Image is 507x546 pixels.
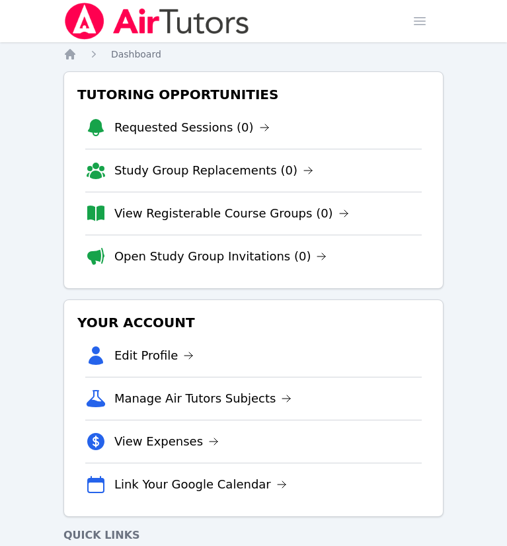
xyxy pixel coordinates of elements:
a: Study Group Replacements (0) [114,161,313,180]
a: View Registerable Course Groups (0) [114,204,349,223]
a: Manage Air Tutors Subjects [114,389,292,408]
nav: Breadcrumb [63,48,444,61]
a: Dashboard [111,48,161,61]
a: Requested Sessions (0) [114,118,270,137]
a: View Expenses [114,432,219,451]
a: Open Study Group Invitations (0) [114,247,327,266]
h4: Quick Links [63,527,444,543]
h3: Your Account [75,311,432,334]
a: Edit Profile [114,346,194,365]
a: Link Your Google Calendar [114,475,287,494]
h3: Tutoring Opportunities [75,83,432,106]
span: Dashboard [111,49,161,59]
img: Air Tutors [63,3,251,40]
